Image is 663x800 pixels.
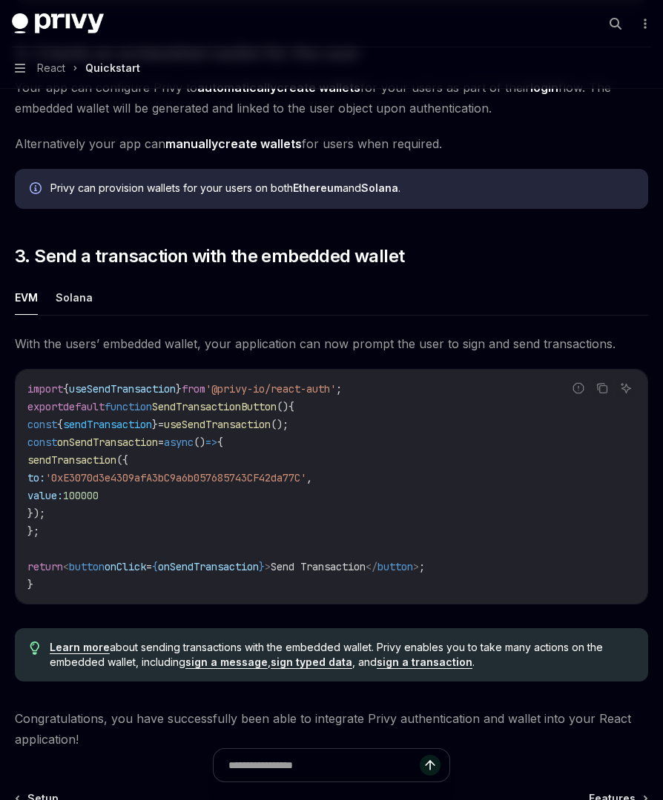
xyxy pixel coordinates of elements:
[616,379,636,398] button: Ask AI
[176,382,182,396] span: }
[636,13,651,34] button: More actions
[63,560,69,573] span: <
[361,181,398,194] strong: Solana
[85,59,140,77] div: Quickstart
[15,708,648,750] span: Congratulations, you have successfully been able to integrate Privy authentication and wallet int...
[105,560,146,573] span: onClick
[27,560,63,573] span: return
[63,489,99,502] span: 100000
[158,560,259,573] span: onSendTransaction
[15,333,648,354] span: With the users’ embedded wallet, your application can now prompt the user to sign and send transa...
[293,181,343,194] strong: Ethereum
[194,436,205,449] span: ()
[15,77,648,119] span: Your app can configure Privy to for your users as part of their flow. The embedded wallet will be...
[50,641,110,654] a: Learn more
[15,280,38,315] button: EVM
[37,59,65,77] span: React
[27,524,39,538] span: };
[377,656,472,669] a: sign a transaction
[45,471,306,484] span: '0xE3070d3e4309afA3bC9a6b057685743CF42da77C'
[277,400,288,413] span: ()
[69,560,105,573] span: button
[30,182,44,197] svg: Info
[336,382,342,396] span: ;
[158,418,164,431] span: =
[50,181,633,197] div: Privy can provision wallets for your users on both and .
[288,400,294,413] span: {
[152,400,277,413] span: SendTransactionButton
[420,755,441,776] button: Send message
[265,560,271,573] span: >
[413,560,419,573] span: >
[165,136,218,151] strong: manually
[146,560,152,573] span: =
[377,560,413,573] span: button
[27,471,45,484] span: to:
[182,382,205,396] span: from
[306,471,312,484] span: ,
[63,400,105,413] span: default
[419,560,425,573] span: ;
[271,656,352,669] a: sign typed data
[158,436,164,449] span: =
[593,379,612,398] button: Copy the contents from the code block
[57,436,158,449] span: onSendTransaction
[27,453,116,467] span: sendTransaction
[165,136,302,152] a: manuallycreate wallets
[205,382,336,396] span: '@privy-io/react-auth'
[164,418,271,431] span: useSendTransaction
[27,418,57,431] span: const
[217,436,223,449] span: {
[259,560,265,573] span: }
[56,280,93,315] button: Solana
[205,436,217,449] span: =>
[63,418,152,431] span: sendTransaction
[152,560,158,573] span: {
[569,379,588,398] button: Report incorrect code
[366,560,377,573] span: </
[105,400,152,413] span: function
[152,418,158,431] span: }
[15,244,404,268] span: 3. Send a transaction with the embedded wallet
[27,489,63,502] span: value:
[30,641,40,655] svg: Tip
[50,640,633,670] span: about sending transactions with the embedded wallet. Privy enables you to take many actions on th...
[63,382,69,396] span: {
[57,418,63,431] span: {
[27,436,57,449] span: const
[69,382,176,396] span: useSendTransaction
[271,560,366,573] span: Send Transaction
[185,656,268,669] a: sign a message
[27,382,63,396] span: import
[116,453,128,467] span: ({
[27,507,45,520] span: });
[27,400,63,413] span: export
[15,133,648,154] span: Alternatively your app can for users when required.
[12,13,104,34] img: dark logo
[164,436,194,449] span: async
[27,578,33,591] span: }
[271,418,288,431] span: ();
